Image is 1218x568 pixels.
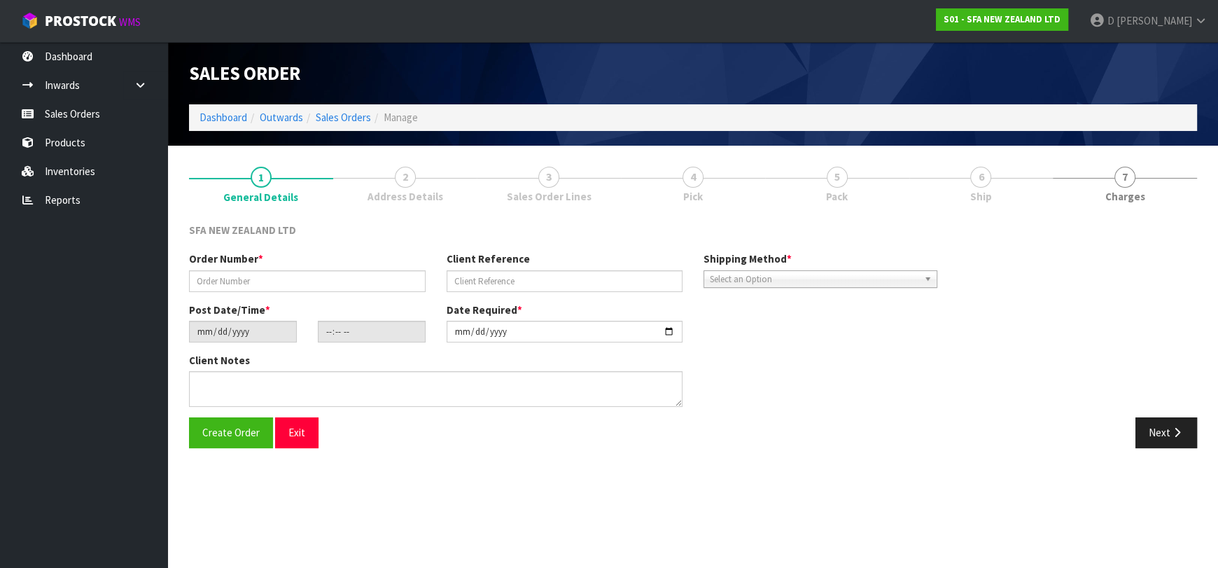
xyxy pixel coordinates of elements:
button: Next [1135,417,1197,448]
button: Create Order [189,417,273,448]
label: Client Notes [189,353,250,368]
label: Order Number [189,251,263,266]
span: 3 [538,167,559,188]
span: Sales Order Lines [507,189,591,204]
span: [PERSON_NAME] [1116,14,1192,27]
label: Client Reference [447,251,530,266]
span: 5 [827,167,848,188]
span: Charges [1105,189,1145,204]
span: Sales Order [189,62,300,85]
span: ProStock [45,12,116,30]
img: cube-alt.png [21,12,38,29]
span: Select an Option [710,271,918,288]
span: 1 [251,167,272,188]
span: D [1107,14,1114,27]
small: WMS [119,15,141,29]
span: Pack [826,189,848,204]
span: 2 [395,167,416,188]
span: Ship [970,189,992,204]
label: Post Date/Time [189,303,270,317]
span: Manage [384,111,418,124]
span: Pick [683,189,703,204]
label: Shipping Method [703,251,792,266]
span: 6 [970,167,991,188]
a: Outwards [260,111,303,124]
span: 4 [682,167,703,188]
input: Client Reference [447,270,683,292]
label: Date Required [447,303,522,317]
span: SFA NEW ZEALAND LTD [189,223,296,237]
span: General Details [189,212,1197,459]
span: Address Details [367,189,443,204]
span: General Details [223,190,298,205]
span: 7 [1114,167,1135,188]
a: Dashboard [199,111,247,124]
strong: S01 - SFA NEW ZEALAND LTD [944,13,1060,25]
span: Create Order [202,426,260,439]
input: Order Number [189,270,426,292]
a: Sales Orders [316,111,371,124]
button: Exit [275,417,318,448]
